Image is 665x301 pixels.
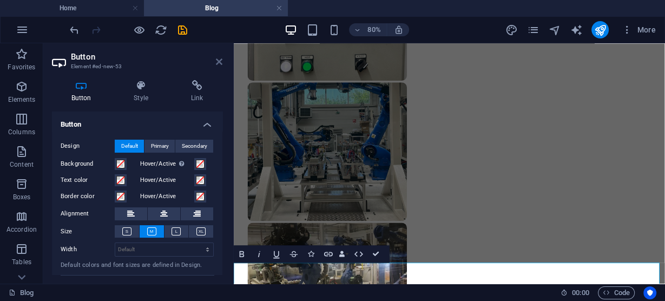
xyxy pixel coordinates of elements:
[6,225,37,234] p: Accordion
[154,23,167,36] button: reload
[52,80,115,103] h4: Button
[561,286,589,299] h6: Session time
[603,286,630,299] span: Code
[144,140,175,153] button: Primary
[61,140,115,153] label: Design
[594,24,606,36] i: Publish
[61,225,115,238] label: Size
[175,140,213,153] button: Secondary
[570,23,583,36] button: text_generator
[351,245,367,263] button: HTML
[393,25,403,35] i: On resize automatically adjust zoom level to fit chosen device.
[8,95,36,104] p: Elements
[140,158,194,171] label: Hover/Active
[320,245,337,263] button: Link
[144,2,288,14] h4: Blog
[570,24,582,36] i: AI Writer
[365,23,383,36] h6: 80%
[268,245,285,263] button: Underline (Ctrl+U)
[13,193,31,201] p: Boxes
[182,140,207,153] span: Secondary
[151,140,169,153] span: Primary
[234,245,250,263] button: Bold (Ctrl+B)
[617,21,660,38] button: More
[548,24,561,36] i: Navigator
[61,174,115,187] label: Text color
[8,63,35,71] p: Favorites
[61,207,115,220] label: Alignment
[286,245,302,263] button: Strikethrough
[591,21,609,38] button: publish
[176,23,189,36] button: save
[61,190,115,203] label: Border color
[172,80,222,103] h4: Link
[61,246,115,252] label: Width
[9,286,34,299] a: Click to cancel selection. Double-click to open Pages
[572,286,589,299] span: 00 00
[251,245,267,263] button: Italic (Ctrl+I)
[10,160,34,169] p: Content
[71,62,201,71] h3: Element #ed-new-53
[115,80,172,103] h4: Style
[68,23,81,36] button: undo
[155,24,167,36] i: Reload page
[598,286,635,299] button: Code
[505,23,518,36] button: design
[622,24,656,35] span: More
[115,140,144,153] button: Default
[349,23,387,36] button: 80%
[580,289,581,297] span: :
[140,190,194,203] label: Hover/Active
[68,24,81,36] i: Undo: Receive elements from page (Ctrl+Z)
[52,112,222,131] h4: Button
[140,174,194,187] label: Hover/Active
[176,24,189,36] i: Save (Ctrl+S)
[121,140,138,153] span: Default
[133,23,146,36] button: Click here to leave preview mode and continue editing
[12,258,31,266] p: Tables
[71,52,222,62] h2: Button
[368,245,384,263] button: Confirm (Ctrl+⏎)
[61,261,214,270] div: Default colors and font sizes are defined in Design.
[338,245,350,263] button: Data Bindings
[8,128,35,136] p: Columns
[548,23,561,36] button: navigator
[61,158,115,171] label: Background
[303,245,319,263] button: Icons
[643,286,656,299] button: Usercentrics
[526,24,539,36] i: Pages (Ctrl+Alt+S)
[505,24,517,36] i: Design (Ctrl+Alt+Y)
[526,23,539,36] button: pages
